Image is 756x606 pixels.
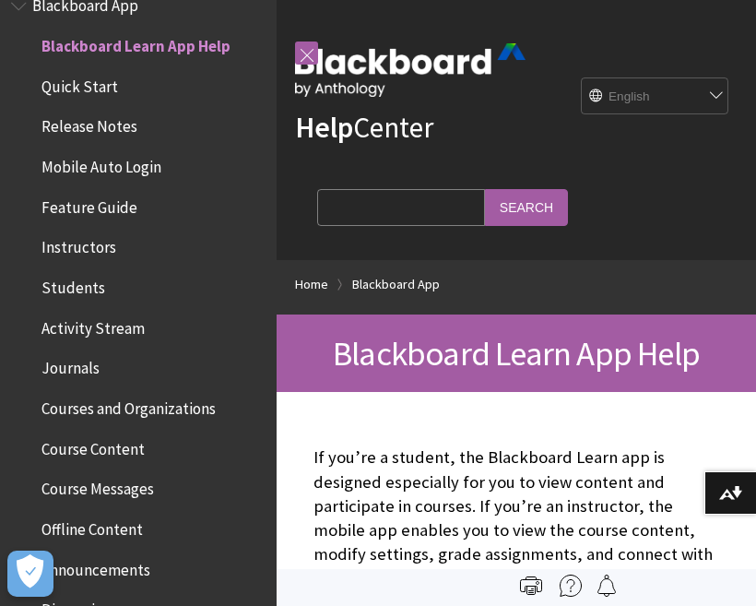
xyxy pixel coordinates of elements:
span: Course Messages [41,474,154,499]
img: More help [560,575,582,597]
strong: Help [295,109,353,146]
span: Activity Stream [41,313,145,338]
img: Print [520,575,542,597]
span: Journals [41,353,100,378]
span: Courses and Organizations [41,393,216,418]
span: Blackboard Learn App Help [333,332,700,374]
img: Blackboard by Anthology [295,43,526,97]
button: Open Preferences [7,551,53,597]
a: Home [295,273,328,296]
p: If you’re a student, the Blackboard Learn app is designed especially for you to view content and ... [313,446,719,590]
span: Students [41,272,105,297]
span: Course Content [41,434,145,458]
span: Feature Guide [41,192,137,217]
span: Offline Content [41,514,143,539]
span: Blackboard Learn App Help [41,30,230,55]
a: Blackboard App [352,273,440,296]
span: Release Notes [41,112,137,137]
input: Search [485,189,568,225]
img: Follow this page [596,575,618,597]
select: Site Language Selector [582,78,729,115]
span: Quick Start [41,71,118,96]
span: Instructors [41,232,116,257]
span: Announcements [41,554,150,579]
span: Mobile Auto Login [41,151,161,176]
a: HelpCenter [295,109,433,146]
